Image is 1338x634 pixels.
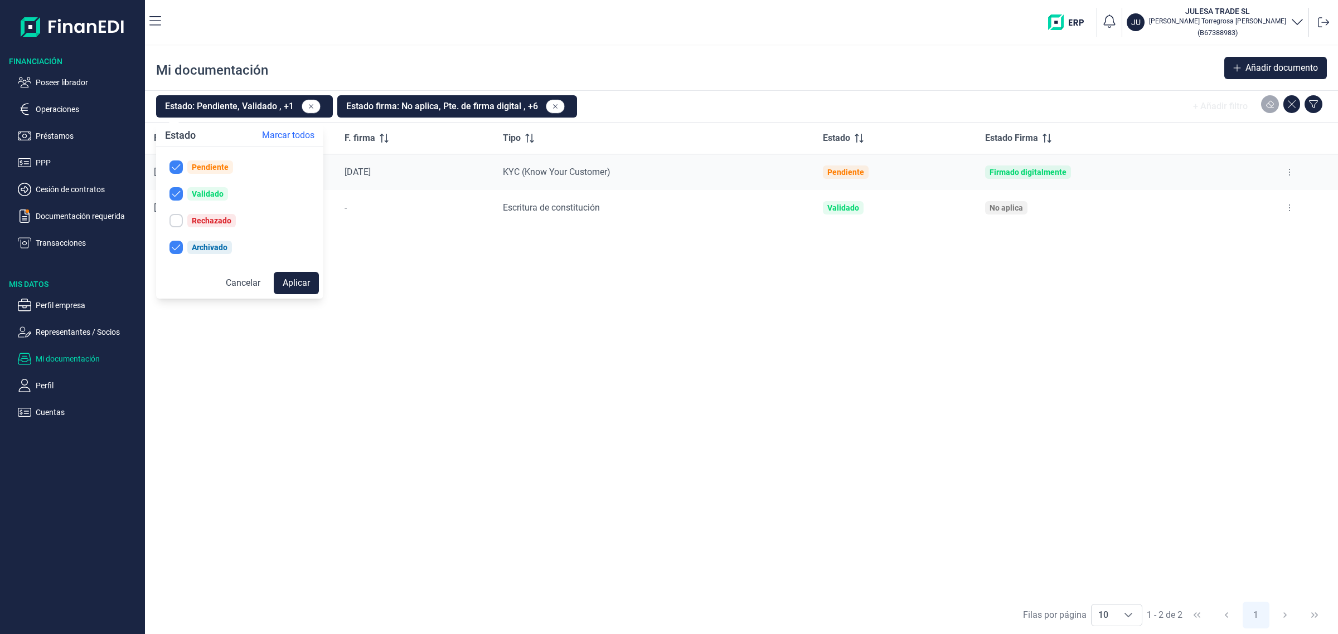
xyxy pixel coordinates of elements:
[1301,602,1328,628] button: Last Page
[156,124,323,299] div: EstadoMarcar todosPendienteValidadoRechazadoArchivadoCancelarAplicar
[192,243,227,252] div: Archivado
[1115,604,1142,626] div: Choose
[1198,28,1238,37] small: Copiar cif
[1243,602,1269,628] button: Page 1
[1245,61,1318,75] span: Añadir documento
[18,325,140,339] button: Representantes / Socios
[36,103,140,116] p: Operaciones
[192,189,224,198] div: Validado
[1127,6,1304,39] button: JUJULESA TRADE SL[PERSON_NAME] Torregrosa [PERSON_NAME](B67388983)
[990,168,1066,177] div: Firmado digitalmente
[154,131,197,145] span: F. creación
[217,272,269,294] button: Cancelar
[337,95,577,118] button: Estado firma: No aplica, Pte. de firma digital , +6
[161,156,319,178] button: Pendiente
[18,209,140,223] button: Documentación requerida
[36,183,140,196] p: Cesión de contratos
[345,167,484,178] div: [DATE]
[345,202,484,213] div: -
[156,61,268,79] div: Mi documentación
[18,103,140,116] button: Operaciones
[36,236,140,250] p: Transacciones
[156,124,205,147] div: Estado
[18,236,140,250] button: Transacciones
[21,9,125,45] img: Logo de aplicación
[36,352,140,365] p: Mi documentación
[274,272,319,294] button: Aplicar
[827,168,864,177] div: Pendiente
[503,131,521,145] span: Tipo
[18,379,140,392] button: Perfil
[823,131,850,145] span: Estado
[18,406,140,419] button: Cuentas
[36,129,140,143] p: Préstamos
[827,203,859,212] div: Validado
[18,352,140,365] button: Mi documentación
[1023,608,1087,622] div: Filas por página
[18,129,140,143] button: Préstamos
[36,299,140,312] p: Perfil empresa
[36,325,140,339] p: Representantes / Socios
[192,216,231,225] div: Rechazado
[1184,602,1210,628] button: First Page
[36,209,140,223] p: Documentación requerida
[262,129,314,142] span: Marcar todos
[985,131,1038,145] span: Estado Firma
[18,76,140,89] button: Poseer librador
[18,183,140,196] button: Cesión de contratos
[161,183,319,205] button: Validado
[1213,602,1240,628] button: Previous Page
[36,156,140,169] p: PPP
[161,236,319,259] button: Archivado
[36,76,140,89] p: Poseer librador
[156,95,333,118] button: Estado: Pendiente, Validado , +1
[18,156,140,169] button: PPP
[345,131,375,145] span: F. firma
[18,299,140,312] button: Perfil empresa
[990,203,1023,212] div: No aplica
[36,379,140,392] p: Perfil
[1149,17,1286,26] p: [PERSON_NAME] Torregrosa [PERSON_NAME]
[253,124,323,147] button: Marcar todos
[1147,611,1182,620] span: 1 - 2 de 2
[503,167,610,177] span: KYC (Know Your Customer)
[1048,14,1092,30] img: erp
[503,202,600,213] span: Escritura de constitución
[1092,604,1115,626] span: 10
[36,406,140,419] p: Cuentas
[154,167,327,178] div: [DATE]
[161,209,319,232] button: Rechazado
[1224,57,1327,79] button: Añadir documento
[1131,17,1141,28] p: JU
[154,202,327,213] div: [DATE]
[192,163,229,172] div: Pendiente
[1149,6,1286,17] h3: JULESA TRADE SL
[1272,602,1298,628] button: Next Page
